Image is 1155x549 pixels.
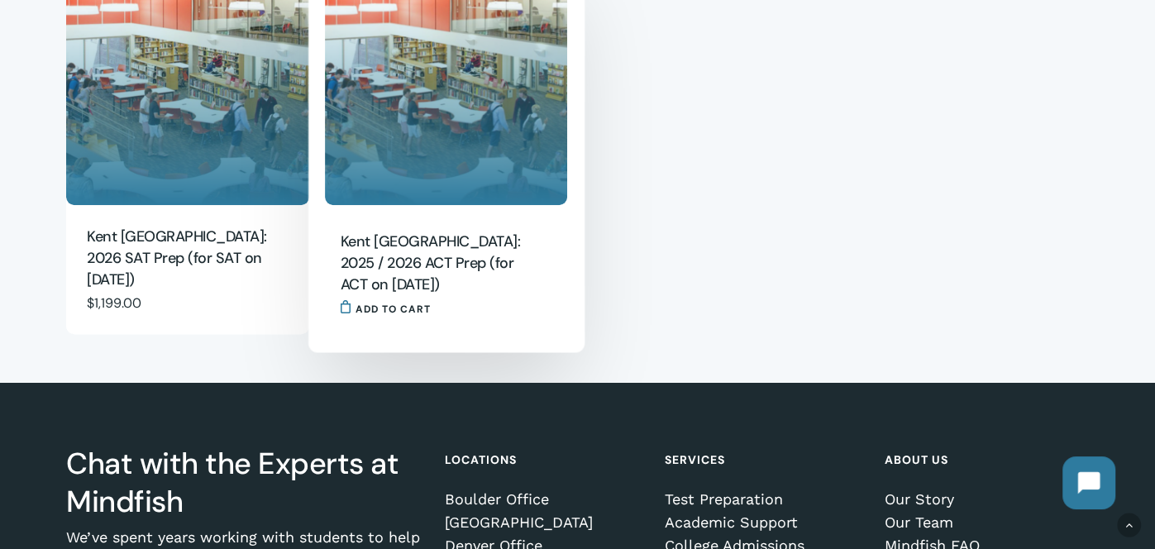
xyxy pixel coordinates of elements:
a: Kent [GEOGRAPHIC_DATA]: 2025 / 2026 ACT Prep (for ACT on [DATE]) [341,231,542,297]
a: [GEOGRAPHIC_DATA] [445,514,644,531]
a: Our Team [885,514,1084,531]
a: Kent [GEOGRAPHIC_DATA]: 2026 SAT Prep (for SAT on [DATE]) [87,226,289,292]
a: Our Story [885,491,1084,508]
span: Add to cart [356,299,431,319]
h3: Chat with the Experts at Mindfish [66,445,424,521]
a: Academic Support [665,514,864,531]
iframe: Chatbot [1046,440,1132,526]
span: $ [87,294,94,312]
h4: Locations [445,445,644,475]
h4: Services [665,445,864,475]
bdi: 1,199.00 [87,294,141,312]
h4: About Us [885,445,1084,475]
a: Test Preparation [665,491,864,508]
a: Add to cart: “Kent Denver: 2025 / 2026 ACT Prep (for ACT on Feb. 14)” [341,300,431,314]
a: Boulder Office [445,491,644,508]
